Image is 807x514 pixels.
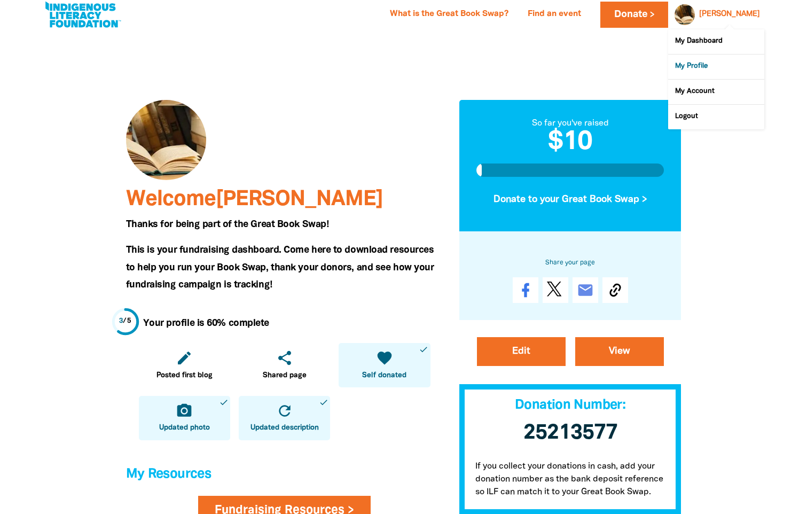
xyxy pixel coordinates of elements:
i: share [276,349,293,367]
a: refreshUpdated descriptiondone [239,396,330,440]
span: Thanks for being part of the Great Book Swap! [126,220,329,229]
a: [PERSON_NAME] [699,11,760,18]
a: editPosted first blog [139,343,230,387]
span: This is your fundraising dashboard. Come here to download resources to help you run your Book Swa... [126,246,434,289]
a: Edit [477,337,566,366]
i: done [419,345,428,354]
div: / 5 [119,316,131,326]
a: shareShared page [239,343,330,387]
a: Share [513,277,538,303]
h6: Share your page [476,257,664,269]
a: camera_altUpdated photodone [139,396,230,440]
span: Updated photo [159,423,210,433]
i: done [219,398,229,407]
span: 3 [119,318,123,324]
span: 25213577 [523,423,617,443]
a: View [575,337,664,366]
h2: $10 [476,130,664,155]
a: Donate [600,2,668,28]
a: email [573,277,598,303]
a: What is the Great Book Swap? [383,6,515,23]
span: My Resources [126,468,211,480]
i: favorite [376,349,393,367]
button: Donate to your Great Book Swap > [476,185,664,214]
i: email [577,282,594,299]
button: Copy Link [602,277,628,303]
i: edit [176,349,193,367]
span: Donation Number: [515,399,625,411]
a: Post [543,277,568,303]
div: So far you've raised [476,117,664,130]
span: Welcome [PERSON_NAME] [126,190,383,209]
a: Logout [668,105,764,129]
a: My Dashboard [668,29,764,54]
a: My Account [668,80,764,104]
i: refresh [276,402,293,419]
strong: Your profile is 60% complete [143,319,269,328]
span: Posted first blog [156,370,213,381]
span: Updated description [250,423,319,433]
i: camera_alt [176,402,193,419]
a: Find an event [521,6,587,23]
span: Shared page [263,370,307,381]
i: done [319,398,328,407]
a: favoriteSelf donateddone [339,343,430,387]
a: My Profile [668,54,764,79]
span: Self donated [362,370,406,381]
